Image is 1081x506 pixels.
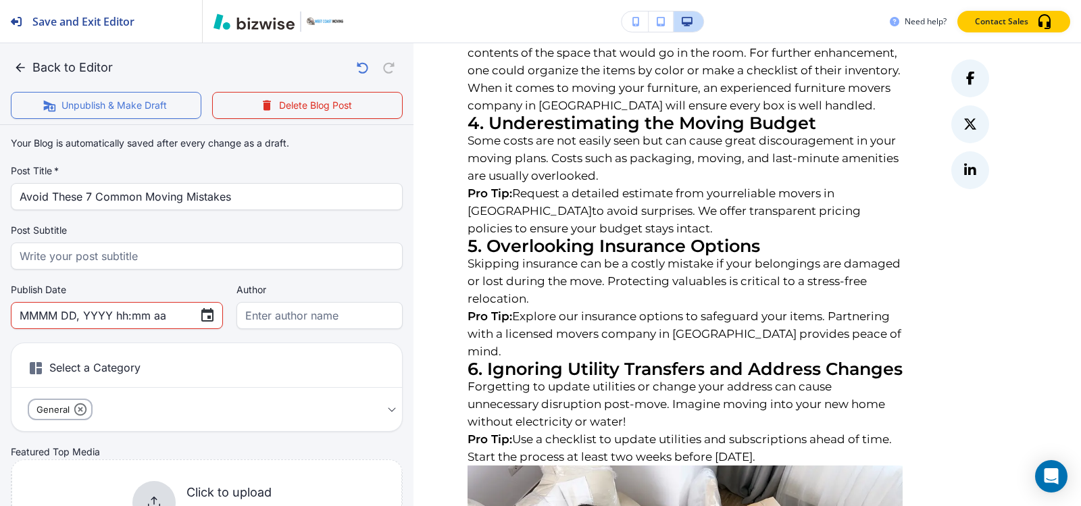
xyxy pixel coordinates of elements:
p: Skipping insurance can be a costly mistake if your belongings are damaged or lost during the move... [468,255,903,307]
div: General [28,399,93,420]
button: Back to Editor [11,54,118,81]
p: Use a checklist to update utilities and subscriptions ahead of time. Start the process at least t... [468,430,903,465]
button: Delete Blog Post [212,92,403,119]
h6: Select a Category [11,354,402,388]
div: Open Intercom Messenger [1035,460,1067,492]
img: Your Logo [307,18,343,25]
strong: Pro Tip: [468,309,512,323]
p: Explore our insurance options to safeguard your items. Partnering with a licensed movers company ... [468,307,903,360]
label: Post Title [11,164,403,178]
span: General [29,402,77,418]
h6: Click to upload [186,485,282,500]
input: MM DD, YYYY [20,303,188,328]
h2: 6. Ignoring Utility Transfers and Address Changes [468,360,903,378]
button: Choose date [194,302,221,329]
input: Enter author name [245,303,394,328]
button: Contact Sales [957,11,1070,32]
p: Contact Sales [975,16,1028,28]
p: Forgetting to update utilities or change your address can cause unnecessary disruption post-move.... [468,378,903,430]
p: Put labels on each box, indicating the name of the room, or the contents of the space that would ... [468,26,903,114]
h2: 5. Overlooking Insurance Options [468,237,903,255]
strong: Pro Tip: [468,432,512,446]
strong: Pro Tip: [468,186,512,200]
p: Some costs are not easily seen but can cause great discouragement in your moving plans. Costs suc... [468,132,903,184]
h3: Need help? [905,16,947,28]
h2: 4. Underestimating the Moving Budget [468,114,903,132]
p: Request a detailed estimate from your to avoid surprises. We offer transparent pricing policies t... [468,184,903,237]
img: Bizwise Logo [213,14,295,30]
p: Your Blog is automatically saved after every change as a draft. [11,136,289,151]
input: Write your post title [20,184,394,209]
input: Write your post subtitle [20,243,394,269]
button: Unpublish & Make Draft [11,92,201,119]
h2: Save and Exit Editor [32,14,134,30]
